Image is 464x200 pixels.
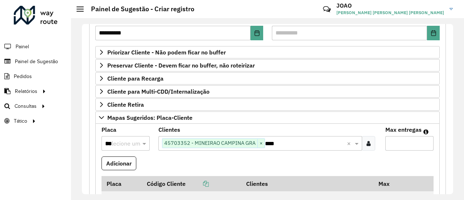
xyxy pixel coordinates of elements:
[250,26,263,40] button: Choose Date
[336,9,444,16] span: [PERSON_NAME] [PERSON_NAME] [PERSON_NAME]
[95,72,440,85] a: Cliente para Recarga
[319,1,335,17] a: Contato Rápido
[95,59,440,72] a: Preservar Cliente - Devem ficar no buffer, não roteirizar
[158,125,180,134] label: Clientes
[14,102,37,110] span: Consultas
[95,98,440,111] a: Cliente Retira
[101,125,116,134] label: Placa
[95,46,440,58] a: Priorizar Cliente - Não podem ficar no buffer
[427,26,440,40] button: Choose Date
[107,89,210,94] span: Cliente para Multi-CDD/Internalização
[186,180,209,187] a: Copiar
[16,43,29,50] span: Painel
[385,125,422,134] label: Max entregas
[95,85,440,98] a: Cliente para Multi-CDD/Internalização
[107,115,192,121] span: Mapas Sugeridos: Placa-Cliente
[374,176,403,191] th: Max
[107,62,255,68] span: Preservar Cliente - Devem ficar no buffer, não roteirizar
[241,176,374,191] th: Clientes
[101,176,142,191] th: Placa
[14,117,27,125] span: Tático
[14,73,32,80] span: Pedidos
[107,102,144,107] span: Cliente Retira
[142,176,241,191] th: Código Cliente
[101,156,136,170] button: Adicionar
[347,139,353,148] span: Clear all
[15,87,37,95] span: Relatórios
[15,58,58,65] span: Painel de Sugestão
[84,5,194,13] h2: Painel de Sugestão - Criar registro
[107,49,226,55] span: Priorizar Cliente - Não podem ficar no buffer
[162,139,257,147] span: 45703352 - MINEIRAO CAMPINA GRA
[257,139,265,148] span: ×
[107,75,163,81] span: Cliente para Recarga
[95,111,440,124] a: Mapas Sugeridos: Placa-Cliente
[423,129,428,135] em: Máximo de clientes que serão colocados na mesma rota com os clientes informados
[336,2,444,9] h3: JOAO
